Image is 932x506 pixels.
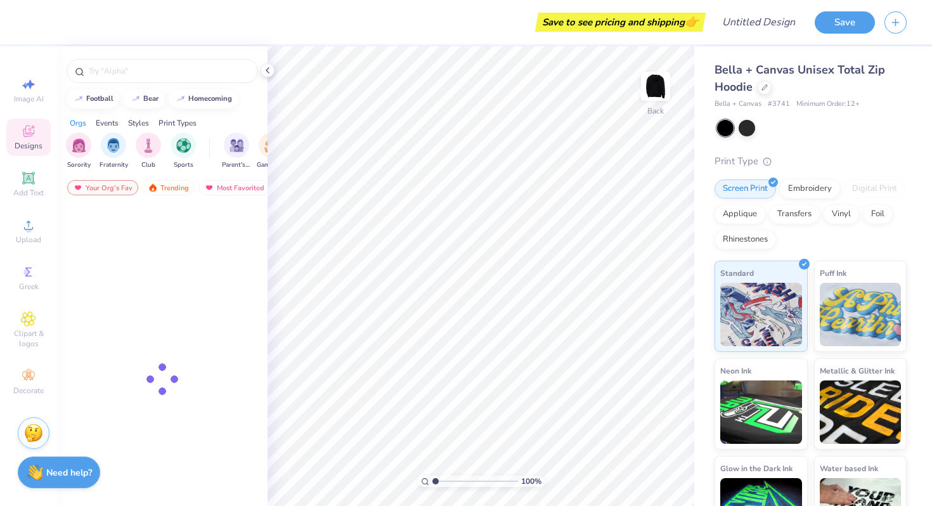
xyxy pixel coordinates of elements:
[820,462,878,475] span: Water based Ink
[176,95,186,103] img: trend_line.gif
[257,133,286,170] div: filter for Game Day
[136,133,161,170] div: filter for Club
[222,133,251,170] button: filter button
[107,138,120,153] img: Fraternity Image
[169,89,238,108] button: homecoming
[720,364,751,377] span: Neon Ink
[100,133,128,170] div: filter for Fraternity
[257,133,286,170] button: filter button
[72,138,86,153] img: Sorority Image
[222,160,251,170] span: Parent's Weekend
[715,230,776,249] div: Rhinestones
[67,160,91,170] span: Sorority
[720,283,802,346] img: Standard
[264,138,279,153] img: Game Day Image
[96,117,119,129] div: Events
[715,62,885,94] span: Bella + Canvas Unisex Total Zip Hoodie
[820,364,895,377] span: Metallic & Glitter Ink
[204,183,214,192] img: most_fav.gif
[143,95,159,102] div: bear
[128,117,149,129] div: Styles
[715,99,761,110] span: Bella + Canvas
[13,188,44,198] span: Add Text
[538,13,702,32] div: Save to see pricing and shipping
[19,282,39,292] span: Greek
[769,205,820,224] div: Transfers
[198,180,270,195] div: Most Favorited
[86,95,113,102] div: football
[768,99,790,110] span: # 3741
[171,133,196,170] div: filter for Sports
[70,117,86,129] div: Orgs
[820,380,902,444] img: Metallic & Glitter Ink
[188,95,232,102] div: homecoming
[87,65,250,77] input: Try "Alpha"
[257,160,286,170] span: Game Day
[174,160,193,170] span: Sports
[171,133,196,170] button: filter button
[131,95,141,103] img: trend_line.gif
[67,180,138,195] div: Your Org's Fav
[141,160,155,170] span: Club
[124,89,164,108] button: bear
[148,183,158,192] img: trending.gif
[844,179,905,198] div: Digital Print
[141,138,155,153] img: Club Image
[824,205,859,224] div: Vinyl
[142,180,195,195] div: Trending
[796,99,860,110] span: Minimum Order: 12 +
[820,266,846,280] span: Puff Ink
[820,283,902,346] img: Puff Ink
[712,10,805,35] input: Untitled Design
[46,467,92,479] strong: Need help?
[647,105,664,117] div: Back
[815,11,875,34] button: Save
[715,205,765,224] div: Applique
[14,94,44,104] span: Image AI
[100,133,128,170] button: filter button
[222,133,251,170] div: filter for Parent's Weekend
[159,117,197,129] div: Print Types
[6,328,51,349] span: Clipart & logos
[176,138,191,153] img: Sports Image
[66,133,91,170] button: filter button
[643,74,668,99] img: Back
[13,386,44,396] span: Decorate
[715,179,776,198] div: Screen Print
[715,154,907,169] div: Print Type
[100,160,128,170] span: Fraternity
[780,179,840,198] div: Embroidery
[521,476,541,487] span: 100 %
[720,380,802,444] img: Neon Ink
[230,138,244,153] img: Parent's Weekend Image
[136,133,161,170] button: filter button
[685,14,699,29] span: 👉
[67,89,119,108] button: football
[73,183,83,192] img: most_fav.gif
[66,133,91,170] div: filter for Sorority
[720,266,754,280] span: Standard
[863,205,893,224] div: Foil
[720,462,793,475] span: Glow in the Dark Ink
[16,235,41,245] span: Upload
[15,141,42,151] span: Designs
[74,95,84,103] img: trend_line.gif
